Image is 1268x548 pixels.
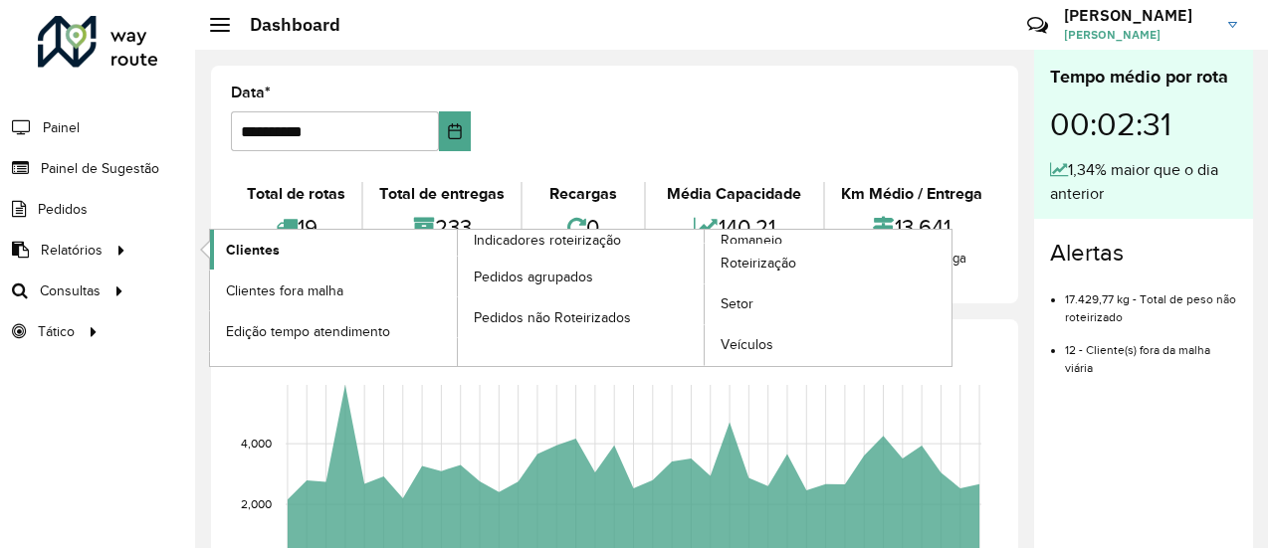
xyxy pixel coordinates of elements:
span: Edição tempo atendimento [226,321,390,342]
li: 17.429,77 kg - Total de peso não roteirizado [1065,275,1237,326]
span: Setor [721,293,753,314]
span: Painel [43,117,80,138]
a: Roteirização [705,244,951,283]
div: Média Capacidade [651,182,818,206]
span: Consultas [40,280,101,301]
div: 13,641 [830,206,993,249]
span: Pedidos [38,199,88,220]
label: Data [231,81,271,104]
div: 140,21 [651,206,818,249]
span: Tático [38,321,75,342]
span: Roteirização [721,253,796,274]
a: Romaneio [458,230,952,366]
a: Pedidos não Roteirizados [458,297,705,337]
a: Pedidos agrupados [458,257,705,296]
div: 0 [528,206,638,249]
span: Veículos [721,334,773,355]
span: Romaneio [721,230,782,251]
li: 12 - Cliente(s) fora da malha viária [1065,326,1237,377]
span: Painel de Sugestão [41,158,159,179]
div: 233 [368,206,516,249]
div: 19 [236,206,356,249]
span: Relatórios [41,240,103,261]
button: Choose Date [439,111,471,151]
div: Total de entregas [368,182,516,206]
div: 1,34% maior que o dia anterior [1050,158,1237,206]
a: Veículos [705,325,951,365]
span: Clientes [226,240,280,261]
text: 2,000 [241,497,272,510]
h3: [PERSON_NAME] [1064,6,1213,25]
a: Indicadores roteirização [210,230,705,366]
a: Clientes [210,230,457,270]
a: Edição tempo atendimento [210,311,457,351]
span: Pedidos agrupados [474,267,593,287]
span: Pedidos não Roteirizados [474,307,631,328]
text: 4,000 [241,437,272,450]
div: Tempo médio por rota [1050,64,1237,91]
h2: Dashboard [230,14,340,36]
div: Km Médio / Entrega [830,182,993,206]
h4: Alertas [1050,239,1237,268]
a: Contato Rápido [1016,4,1059,47]
div: Total de rotas [236,182,356,206]
span: Clientes fora malha [226,280,343,301]
div: Recargas [528,182,638,206]
a: Clientes fora malha [210,271,457,310]
span: [PERSON_NAME] [1064,26,1213,44]
div: 00:02:31 [1050,91,1237,158]
span: Indicadores roteirização [474,230,621,251]
a: Setor [705,284,951,324]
